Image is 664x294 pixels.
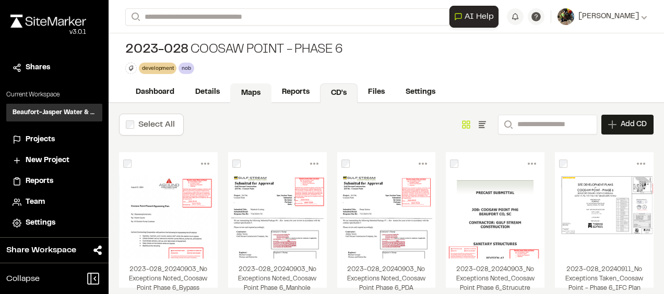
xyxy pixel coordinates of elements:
[13,197,96,208] a: Team
[10,15,86,28] img: rebrand.png
[26,62,50,73] span: Shares
[395,82,446,102] a: Settings
[138,121,175,128] label: Select All
[6,90,102,100] p: Current Workspace
[337,259,436,288] div: 2023-028_20240903_No Exceptions Noted_Coosaw Point Phase 6_PDA Submittal.pdf
[125,8,144,26] button: Search
[498,115,517,134] button: Search
[558,8,574,25] img: User
[26,176,53,187] span: Reports
[125,42,342,58] div: Coosaw Point - Phase 6
[119,259,218,288] div: 2023-028_20240903_No Exceptions Noted_Coosaw Point Phase 6_Bypass Plan.pdf
[13,155,96,166] a: New Project
[358,82,395,102] a: Files
[185,82,230,102] a: Details
[228,259,327,288] div: 2023-028_20240903_No Exceptions Noted_Coosaw Point Phase 6_Manhole Coating.pdf
[449,6,499,28] button: Open AI Assistant
[179,63,194,73] div: nob
[13,62,96,73] a: Shares
[125,63,137,74] button: Edit Tags
[26,217,55,229] span: Settings
[446,259,544,288] div: 2023-028_20240903_No Exceptions Noted_Coosaw Point Phase 6_Strucutre Submittal.pdf
[320,83,358,103] a: CD's
[125,82,185,102] a: Dashboard
[13,108,96,117] h3: Beaufort-Jasper Water & Sewer Authority
[555,259,654,288] div: 2023-028_20240911_No Exceptions Taken_Coosaw Point - Phase 6_IFC Plan Set.pdf
[13,134,96,145] a: Projects
[6,273,40,285] span: Collapse
[13,217,96,229] a: Settings
[230,83,271,103] a: Maps
[621,119,647,130] span: Add CD
[26,155,69,166] span: New Project
[10,28,86,37] div: Oh geez...please don't...
[558,8,647,25] button: [PERSON_NAME]
[271,82,320,102] a: Reports
[465,10,494,23] span: AI Help
[13,176,96,187] a: Reports
[26,197,45,208] span: Team
[578,11,639,22] span: [PERSON_NAME]
[125,42,188,58] span: 2023-028
[26,134,55,145] span: Projects
[139,63,176,73] div: development
[449,6,503,28] div: Open AI Assistant
[6,244,76,256] span: Share Workspace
